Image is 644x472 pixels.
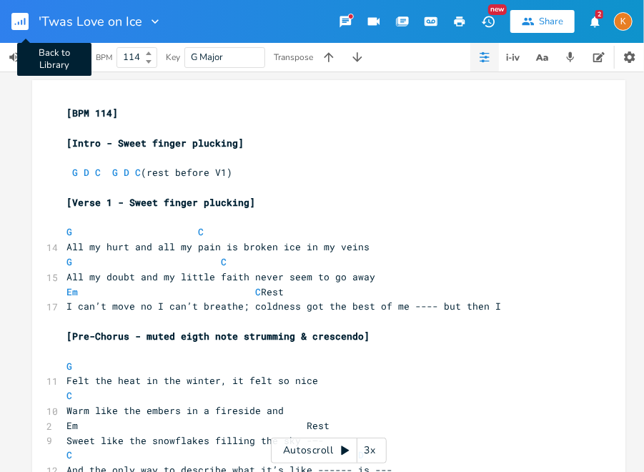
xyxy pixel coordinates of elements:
span: G [66,225,72,238]
span: C [66,448,72,461]
button: Share [510,10,575,33]
span: C [255,285,261,298]
span: [Verse 1 - Sweet finger plucking] [66,196,255,209]
span: Sweet like the snowflakes filling the sky -—- [66,434,324,447]
div: kenleyknotes [614,12,633,31]
span: D [84,166,89,179]
span: All my doubt and my little faith never seem to go away [66,270,375,283]
span: I can’t move no I can’t breathe; coldness got the best of me ---- but then I [66,300,501,313]
span: [Intro - Sweet finger plucking] [66,137,244,149]
span: Em Rest [66,419,330,432]
div: BPM [96,54,112,62]
span: 'Twas Love on Ice [39,15,142,28]
div: Transpose [274,53,313,62]
span: Felt the heat in the winter, it felt so nice [66,374,318,387]
span: C [221,255,227,268]
span: All my hurt and all my pain is broken ice in my veins [66,240,370,253]
span: C [66,389,72,402]
button: New [474,9,502,34]
span: (rest before V1) [66,166,232,179]
button: 2 [580,9,609,34]
div: Key [166,53,180,62]
div: New [488,4,507,15]
span: G [66,360,72,373]
div: 3x [357,438,383,463]
span: D [124,166,129,179]
span: G [112,166,118,179]
div: 2 [595,10,603,19]
button: Back to Library [11,4,40,39]
span: [Pre-Chorus - muted eigth note strumming & crescendo] [66,330,370,343]
span: Em [66,285,78,298]
span: C [135,166,141,179]
button: K [614,5,633,38]
span: Rest [66,285,284,298]
span: Warm like the embers in a fireside and [66,404,284,417]
span: G Major [191,51,223,64]
div: Autoscroll [271,438,387,463]
span: [BPM 114] [66,107,118,119]
span: G [66,255,72,268]
span: C [95,166,101,179]
span: G [72,166,78,179]
span: C [198,225,204,238]
div: Share [539,15,563,28]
